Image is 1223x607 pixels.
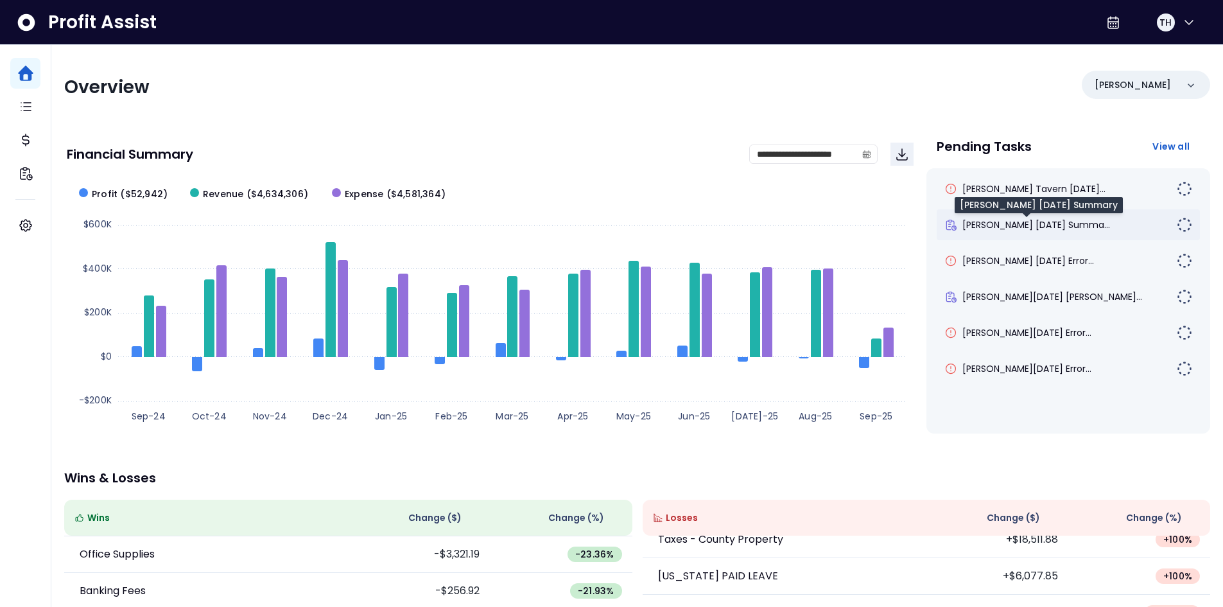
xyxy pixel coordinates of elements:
[1177,325,1192,340] img: Not yet Started
[64,471,1210,484] p: Wins & Losses
[203,188,308,201] span: Revenue ($4,634,306)
[408,511,462,525] span: Change ( $ )
[962,290,1142,303] span: [PERSON_NAME][DATE] [PERSON_NAME]...
[799,410,832,423] text: Aug-25
[962,362,1091,375] span: [PERSON_NAME][DATE] Error...
[1126,511,1182,525] span: Change (%)
[666,511,698,525] span: Losses
[926,522,1068,558] td: +$18,511.88
[962,182,1106,195] span: [PERSON_NAME] Tavern [DATE]...
[1095,78,1171,92] p: [PERSON_NAME]
[375,410,407,423] text: Jan-25
[658,568,778,584] p: [US_STATE] PAID LEAVE
[101,350,112,363] text: $0
[192,410,227,423] text: Oct-24
[1177,361,1192,376] img: Not yet Started
[678,410,710,423] text: Jun-25
[658,532,783,547] p: Taxes - County Property
[731,410,778,423] text: [DATE]-25
[1177,181,1192,197] img: Not yet Started
[575,548,614,561] span: -23.36 %
[962,326,1091,339] span: [PERSON_NAME][DATE] Error...
[962,254,1094,267] span: [PERSON_NAME] [DATE] Error...
[1177,253,1192,268] img: Not yet Started
[1177,289,1192,304] img: Not yet Started
[890,143,914,166] button: Download
[962,218,1110,231] span: [PERSON_NAME] [DATE] Summa...
[937,140,1032,153] p: Pending Tasks
[578,585,614,597] span: -21.93 %
[1142,135,1200,158] button: View all
[87,511,110,525] span: Wins
[67,148,193,161] p: Financial Summary
[1159,16,1172,29] span: TH
[496,410,528,423] text: Mar-25
[348,536,490,573] td: -$3,321.19
[1177,217,1192,233] img: Not yet Started
[83,262,112,275] text: $400K
[80,583,146,599] p: Banking Fees
[83,218,112,231] text: $600K
[84,306,112,319] text: $200K
[860,410,892,423] text: Sep-25
[345,188,446,201] span: Expense ($4,581,364)
[64,75,150,100] span: Overview
[253,410,287,423] text: Nov-24
[313,410,348,423] text: Dec-24
[48,11,157,34] span: Profit Assist
[926,558,1068,595] td: +$6,077.85
[548,511,604,525] span: Change (%)
[132,410,166,423] text: Sep-24
[616,410,651,423] text: May-25
[435,410,467,423] text: Feb-25
[1152,140,1190,153] span: View all
[1163,533,1192,546] span: + 100 %
[557,410,588,423] text: Apr-25
[92,188,168,201] span: Profit ($52,942)
[80,547,155,562] p: Office Supplies
[79,394,112,407] text: -$200K
[987,511,1040,525] span: Change ( $ )
[1163,570,1192,583] span: + 100 %
[862,150,871,159] svg: calendar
